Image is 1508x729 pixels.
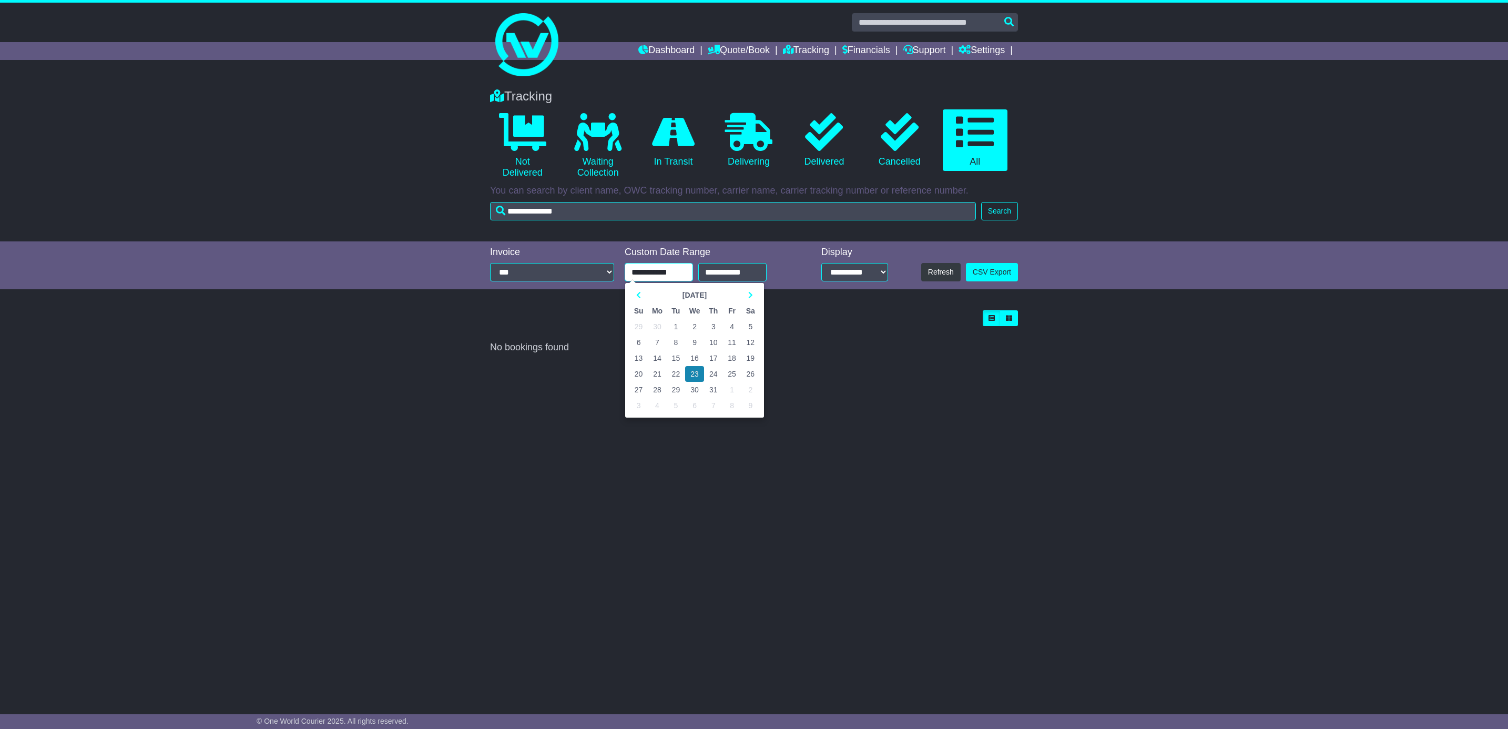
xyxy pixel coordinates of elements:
[648,398,667,413] td: 4
[629,382,648,398] td: 27
[490,185,1018,197] p: You can search by client name, OWC tracking number, carrier name, carrier tracking number or refe...
[648,287,741,303] th: Select Month
[921,263,961,281] button: Refresh
[741,319,760,335] td: 5
[629,319,648,335] td: 29
[667,382,685,398] td: 29
[667,350,685,366] td: 15
[625,247,793,258] div: Custom Date Range
[722,335,741,350] td: 11
[629,303,648,319] th: Su
[648,303,667,319] th: Mo
[685,366,704,382] td: 23
[722,398,741,413] td: 8
[741,366,760,382] td: 26
[667,366,685,382] td: 22
[741,382,760,398] td: 2
[648,366,667,382] td: 21
[792,109,857,171] a: Delivered
[638,42,695,60] a: Dashboard
[716,109,781,171] a: Delivering
[959,42,1005,60] a: Settings
[722,303,741,319] th: Fr
[821,247,889,258] div: Display
[704,398,722,413] td: 7
[943,109,1007,171] a: All
[667,319,685,335] td: 1
[741,335,760,350] td: 12
[981,202,1018,220] button: Search
[490,247,614,258] div: Invoice
[685,335,704,350] td: 9
[704,319,722,335] td: 3
[708,42,770,60] a: Quote/Book
[685,382,704,398] td: 30
[648,350,667,366] td: 14
[648,319,667,335] td: 30
[783,42,829,60] a: Tracking
[490,109,555,183] a: Not Delivered
[565,109,630,183] a: Waiting Collection
[741,398,760,413] td: 9
[685,303,704,319] th: We
[966,263,1018,281] a: CSV Export
[648,382,667,398] td: 28
[629,335,648,350] td: 6
[903,42,946,60] a: Support
[867,109,932,171] a: Cancelled
[722,382,741,398] td: 1
[722,319,741,335] td: 4
[667,335,685,350] td: 8
[648,335,667,350] td: 7
[704,366,722,382] td: 24
[685,398,704,413] td: 6
[641,109,706,171] a: In Transit
[257,717,409,725] span: © One World Courier 2025. All rights reserved.
[485,89,1023,104] div: Tracking
[685,319,704,335] td: 2
[704,350,722,366] td: 17
[685,350,704,366] td: 16
[704,335,722,350] td: 10
[741,303,760,319] th: Sa
[629,350,648,366] td: 13
[741,350,760,366] td: 19
[667,398,685,413] td: 5
[629,366,648,382] td: 20
[722,350,741,366] td: 18
[722,366,741,382] td: 25
[842,42,890,60] a: Financials
[629,398,648,413] td: 3
[704,382,722,398] td: 31
[704,303,722,319] th: Th
[667,303,685,319] th: Tu
[490,342,1018,353] div: No bookings found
